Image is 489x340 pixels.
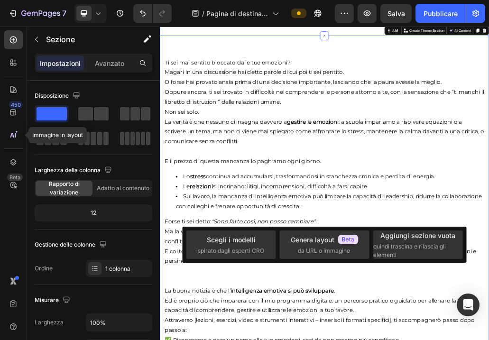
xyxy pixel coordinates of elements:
button: 7 [4,4,71,23]
input: Auto [86,314,152,331]
font: Avanzato [95,59,124,67]
font: 7 [62,9,66,18]
font: Adatto al contenuto [97,184,149,192]
button: Pubblicare [415,4,466,23]
font: Rapporto di variazione [49,180,80,196]
font: Genera layout [291,236,334,244]
font: Aggiungi sezione vuota [380,231,455,239]
font: Misurare [35,296,59,303]
strong: stress [52,253,80,265]
font: Pubblicare [424,9,458,18]
font: ispirato dagli esperti CRO [196,247,264,254]
font: da URL o immagine [298,247,350,254]
font: Disposizione [35,92,69,99]
font: 450 [11,101,21,108]
font: Pagina di destinazione - [DATE] 14:03:31 [206,9,268,37]
font: Larghezza [35,319,64,326]
font: Larghezza della colonna [35,166,101,174]
font: Scegli i modelli [207,236,256,244]
font: quindi trascina e rilascia gli elementi [373,243,446,258]
div: Annulla/Ripristina [133,4,172,23]
font: Sezione [46,35,75,44]
strong: relazioni [52,270,92,282]
font: Gestione delle colonne [35,241,95,248]
font: 12 [91,209,96,216]
div: AM [400,2,414,11]
button: Salva [380,4,412,23]
iframe: Area di progettazione [160,27,489,340]
div: Apri Intercom Messenger [457,294,480,316]
font: Ordine [35,265,53,272]
font: Impostazioni [40,59,81,67]
font: 1 colonna [105,265,130,272]
font: Beta [9,174,20,181]
strong: gestire le emozioni [220,158,309,170]
font: Salva [388,9,405,18]
p: Sezione [46,34,124,45]
font: / [202,9,204,18]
